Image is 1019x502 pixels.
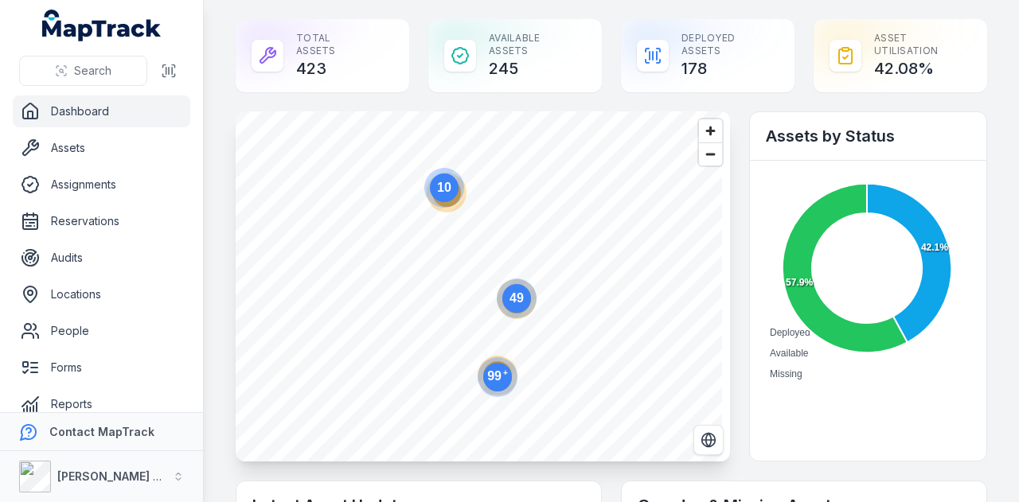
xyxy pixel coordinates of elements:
[699,119,722,142] button: Zoom in
[503,368,508,377] tspan: +
[766,125,970,147] h2: Assets by Status
[693,425,724,455] button: Switch to Satellite View
[13,205,190,237] a: Reservations
[13,315,190,347] a: People
[770,368,802,379] span: Missing
[13,169,190,200] a: Assignments
[437,181,451,194] text: 10
[13,278,190,310] a: Locations
[13,95,190,127] a: Dashboard
[13,132,190,164] a: Assets
[236,111,722,461] canvas: Map
[74,63,111,79] span: Search
[699,142,722,165] button: Zoom out
[13,352,190,383] a: Forms
[770,327,810,338] span: Deployed
[770,348,808,359] span: Available
[487,368,508,383] text: 99
[13,242,190,274] a: Audits
[509,291,524,305] text: 49
[13,388,190,420] a: Reports
[49,425,154,438] strong: Contact MapTrack
[19,56,147,86] button: Search
[57,469,188,483] strong: [PERSON_NAME] Group
[42,10,162,41] a: MapTrack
